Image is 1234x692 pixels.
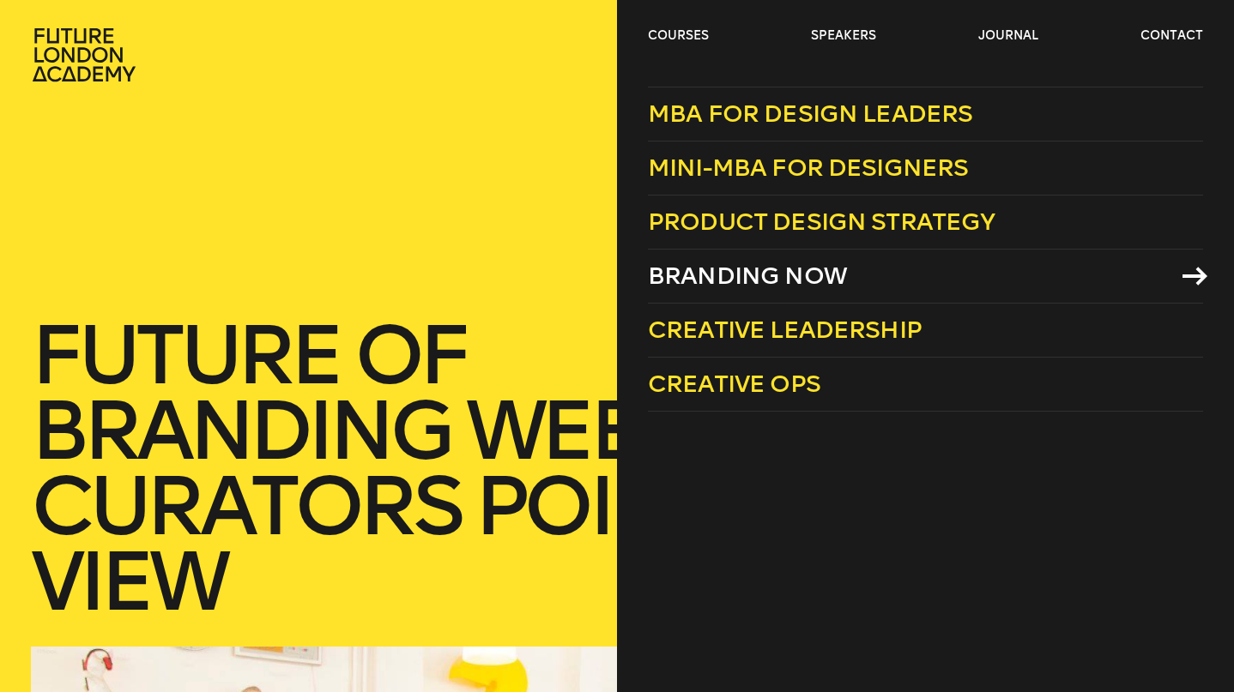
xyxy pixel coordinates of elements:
[648,196,1203,250] a: Product Design Strategy
[648,250,1203,304] a: Branding Now
[648,99,973,128] span: MBA for Design Leaders
[648,208,995,236] span: Product Design Strategy
[648,262,847,290] span: Branding Now
[648,304,1203,358] a: Creative Leadership
[648,153,969,182] span: Mini-MBA for Designers
[811,27,876,45] a: speakers
[978,27,1038,45] a: journal
[648,316,922,344] span: Creative Leadership
[648,358,1203,412] a: Creative Ops
[648,370,820,398] span: Creative Ops
[648,87,1203,141] a: MBA for Design Leaders
[1140,27,1203,45] a: contact
[648,27,709,45] a: courses
[648,141,1203,196] a: Mini-MBA for Designers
